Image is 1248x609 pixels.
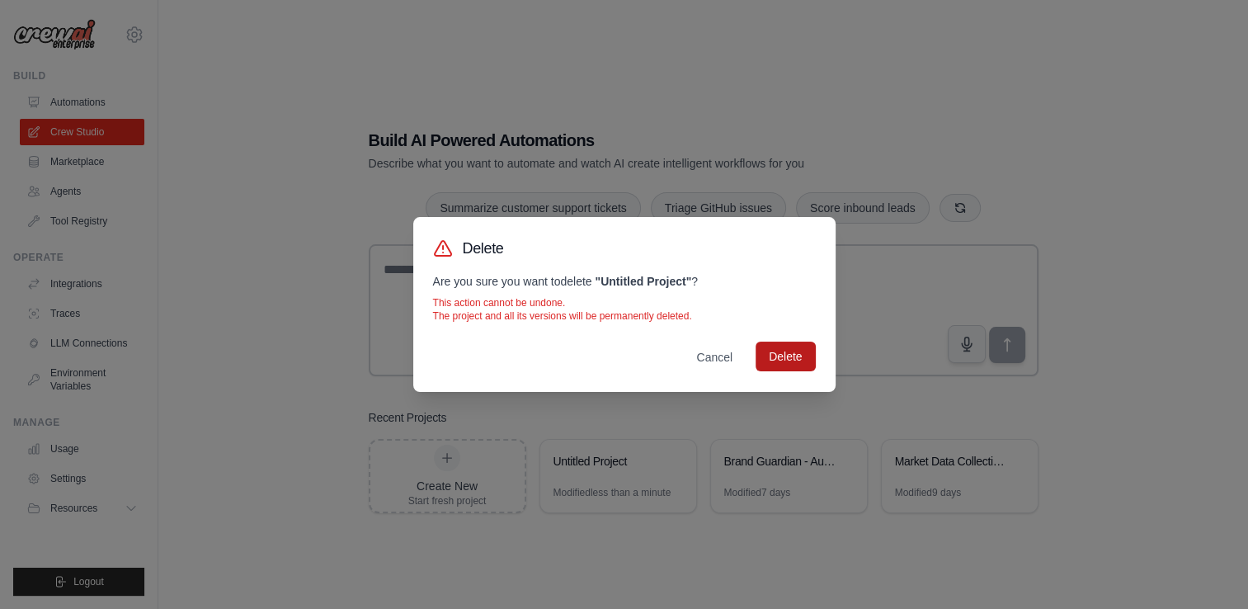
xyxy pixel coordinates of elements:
p: This action cannot be undone. [433,296,816,309]
h3: Delete [463,237,504,260]
strong: " Untitled Project " [595,275,691,288]
p: The project and all its versions will be permanently deleted. [433,309,816,323]
p: Are you sure you want to delete ? [433,273,816,290]
button: Cancel [683,342,746,372]
button: Delete [756,342,815,371]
